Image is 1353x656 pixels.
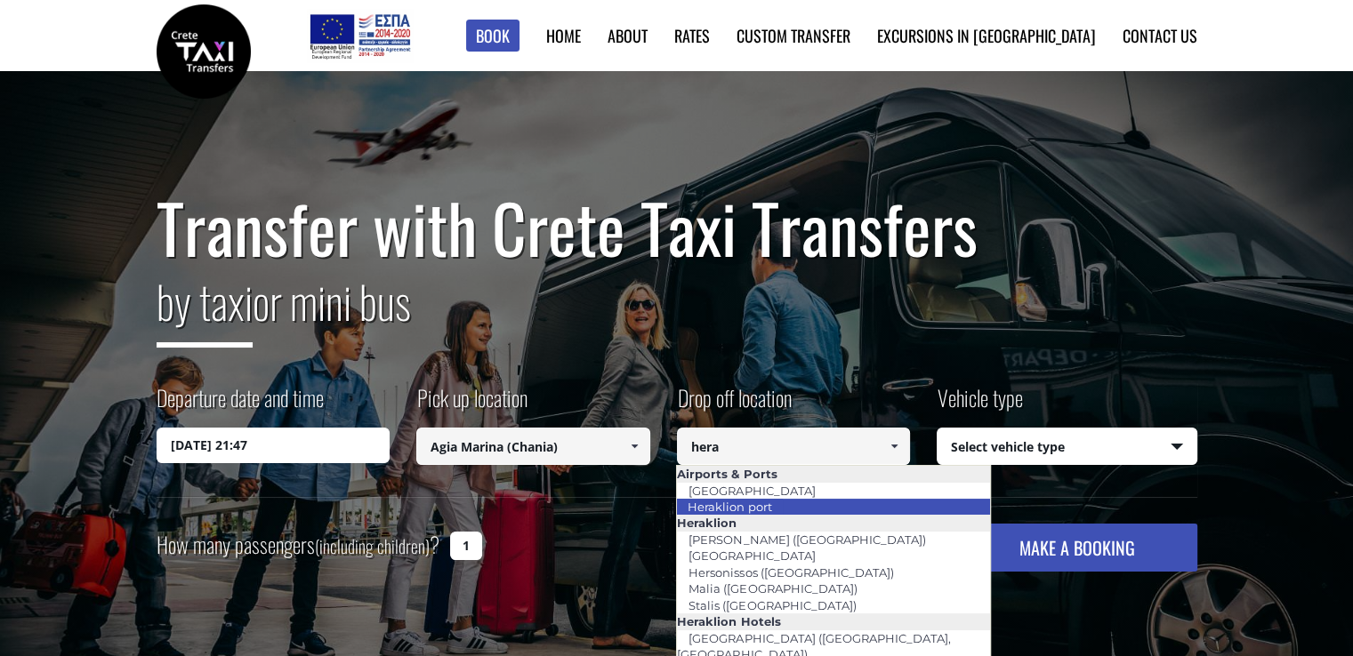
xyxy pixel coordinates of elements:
[608,24,648,47] a: About
[938,428,1196,466] span: Select vehicle type
[937,382,1023,428] label: Vehicle type
[677,382,792,428] label: Drop off location
[157,190,1197,265] h1: Transfer with Crete Taxi Transfers
[877,24,1096,47] a: Excursions in [GEOGRAPHIC_DATA]
[676,494,783,519] a: Heraklion port
[677,527,937,552] a: [PERSON_NAME] ([GEOGRAPHIC_DATA])
[416,382,528,428] label: Pick up location
[737,24,850,47] a: Custom Transfer
[157,40,251,59] a: Crete Taxi Transfers | Safe Taxi Transfer Services from to Heraklion Airport, Chania Airport, Ret...
[677,576,868,601] a: Malia ([GEOGRAPHIC_DATA])
[1123,24,1197,47] a: Contact us
[157,268,253,348] span: by taxi
[307,9,413,62] img: e-bannersEUERDF180X90.jpg
[546,24,581,47] a: Home
[957,524,1196,572] button: MAKE A BOOKING
[619,428,648,465] a: Show All Items
[880,428,909,465] a: Show All Items
[677,478,826,503] a: [GEOGRAPHIC_DATA]
[677,466,990,482] li: Airports & Ports
[157,265,1197,361] h2: or mini bus
[416,428,650,465] input: Select pickup location
[157,4,251,99] img: Crete Taxi Transfers | Safe Taxi Transfer Services from to Heraklion Airport, Chania Airport, Ret...
[677,543,826,568] a: [GEOGRAPHIC_DATA]
[674,24,710,47] a: Rates
[677,613,990,629] li: Heraklion Hotels
[677,428,911,465] input: Select drop-off location
[157,382,324,428] label: Departure date and time
[157,524,439,567] label: How many passengers ?
[677,560,905,585] a: Hersonissos ([GEOGRAPHIC_DATA])
[677,593,867,618] a: Stalis ([GEOGRAPHIC_DATA])
[677,515,990,531] li: Heraklion
[466,20,519,52] a: Book
[315,532,430,559] small: (including children)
